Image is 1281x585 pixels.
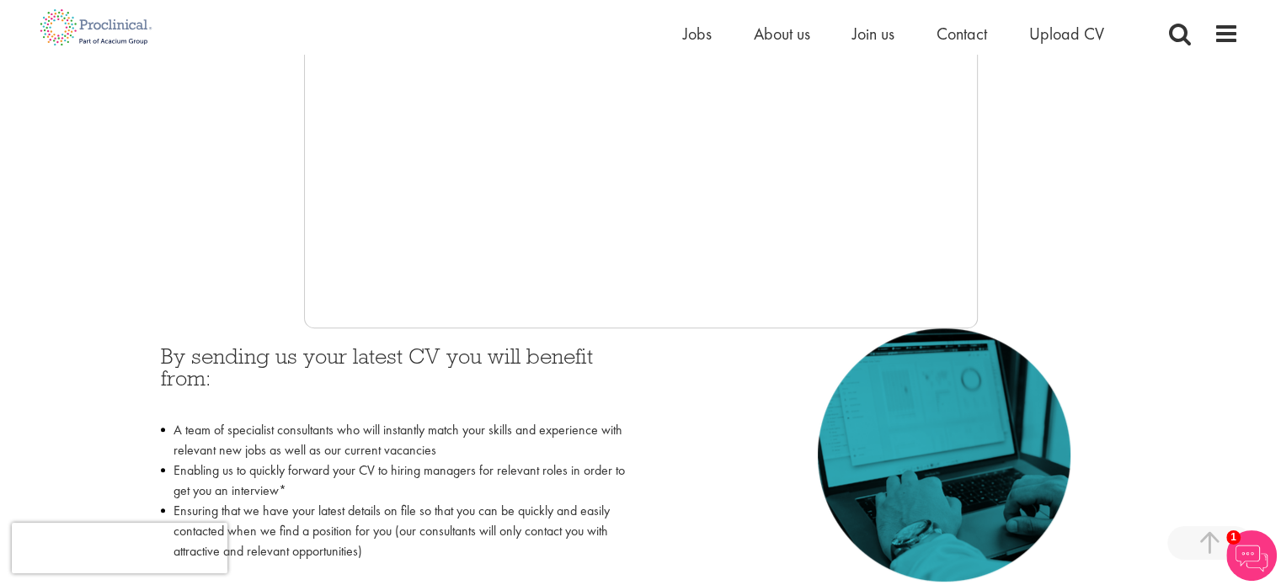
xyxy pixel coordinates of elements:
a: Join us [852,23,894,45]
a: Contact [937,23,987,45]
a: About us [754,23,810,45]
a: Upload CV [1029,23,1104,45]
li: A team of specialist consultants who will instantly match your skills and experience with relevan... [161,420,628,460]
li: Enabling us to quickly forward your CV to hiring managers for relevant roles in order to get you ... [161,460,628,501]
li: Ensuring that we have your latest details on file so that you can be quickly and easily contacted... [161,501,628,582]
h3: By sending us your latest CV you will benefit from: [161,345,628,412]
span: 1 [1226,530,1241,545]
a: Jobs [683,23,712,45]
img: Chatbot [1226,530,1277,581]
iframe: reCAPTCHA [12,523,227,573]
